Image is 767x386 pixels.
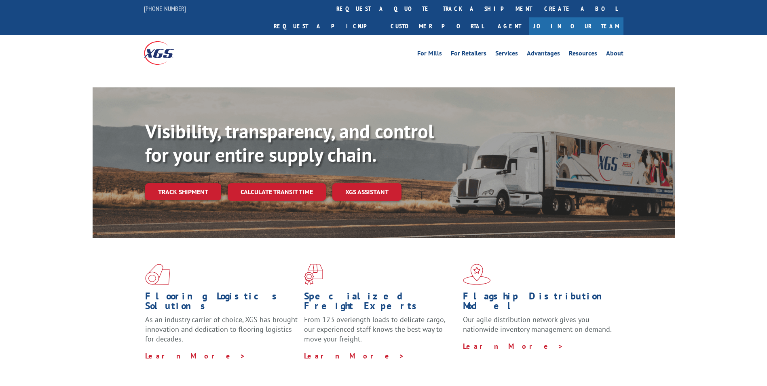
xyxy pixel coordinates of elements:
a: Learn More > [145,351,246,361]
h1: Specialized Freight Experts [304,291,457,315]
a: Request a pickup [268,17,385,35]
a: Customer Portal [385,17,490,35]
a: Join Our Team [529,17,623,35]
a: Advantages [527,50,560,59]
a: [PHONE_NUMBER] [144,4,186,13]
p: From 123 overlength loads to delicate cargo, our experienced staff knows the best way to move you... [304,315,457,351]
a: XGS ASSISTANT [332,183,401,201]
a: About [606,50,623,59]
img: xgs-icon-flagship-distribution-model-red [463,264,491,285]
span: As an industry carrier of choice, XGS has brought innovation and dedication to flooring logistics... [145,315,298,344]
a: Learn More > [304,351,405,361]
a: Agent [490,17,529,35]
img: xgs-icon-total-supply-chain-intelligence-red [145,264,170,285]
a: Track shipment [145,183,221,200]
a: Learn More > [463,341,564,351]
a: Services [495,50,518,59]
b: Visibility, transparency, and control for your entire supply chain. [145,119,434,167]
a: Resources [569,50,597,59]
span: Our agile distribution network gives you nationwide inventory management on demand. [463,315,612,334]
a: Calculate transit time [228,183,326,201]
h1: Flagship Distribution Model [463,291,616,315]
a: For Mills [417,50,442,59]
img: xgs-icon-focused-on-flooring-red [304,264,323,285]
a: For Retailers [451,50,486,59]
h1: Flooring Logistics Solutions [145,291,298,315]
